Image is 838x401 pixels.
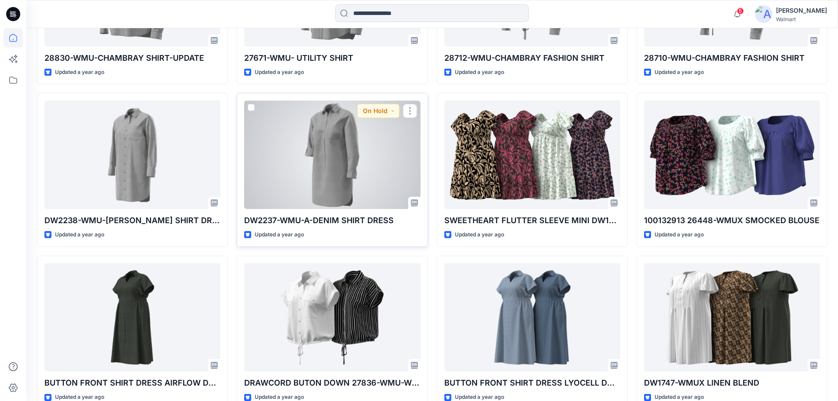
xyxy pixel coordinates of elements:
p: Updated a year ago [655,68,704,77]
a: BUTTON FRONT SHIRT DRESS AIRFLOW DW2128-WMUX-W4014 [44,263,220,372]
p: Updated a year ago [55,230,104,239]
img: avatar [755,5,772,23]
a: DRAWCORD BUTON DOWN 27836-WMU-W3709 [244,263,420,372]
p: BUTTON FRONT SHIRT DRESS AIRFLOW DW2128-WMUX-W4014 [44,377,220,389]
p: Updated a year ago [55,68,104,77]
p: Updated a year ago [255,230,304,239]
p: DRAWCORD BUTON DOWN 27836-WMU-W3709 [244,377,420,389]
p: SWEETHEART FLUTTER SLEEVE MINI DW1714-WMUX [444,214,620,227]
a: DW2237-WMU-A-DENIM SHIRT DRESS [244,100,420,209]
p: DW1747-WMUX LINEN BLEND [644,377,820,389]
p: Updated a year ago [455,68,504,77]
p: Updated a year ago [255,68,304,77]
div: [PERSON_NAME] [776,5,827,16]
a: 100132913 26448-WMUX SMOCKED BLOUSE [644,100,820,209]
a: DW2238-WMU-POLIN SHIRT DRESS [44,100,220,209]
p: BUTTON FRONT SHIRT DRESS LYOCELL DW2128-MUX [444,377,620,389]
a: DW1747-WMUX LINEN BLEND [644,263,820,372]
span: 5 [737,7,744,15]
p: DW2237-WMU-A-DENIM SHIRT DRESS [244,214,420,227]
a: SWEETHEART FLUTTER SLEEVE MINI DW1714-WMUX [444,100,620,209]
p: 100132913 26448-WMUX SMOCKED BLOUSE [644,214,820,227]
p: DW2238-WMU-[PERSON_NAME] SHIRT DRESS [44,214,220,227]
p: 28710-WMU-CHAMBRAY FASHION SHIRT [644,52,820,64]
a: BUTTON FRONT SHIRT DRESS LYOCELL DW2128-MUX [444,263,620,372]
p: 27671-WMU- UTILITY SHIRT [244,52,420,64]
p: 28830-WMU-CHAMBRAY SHIRT-UPDATE [44,52,220,64]
div: Walmart [776,16,827,22]
p: 28712-WMU-CHAMBRAY FASHION SHIRT [444,52,620,64]
p: Updated a year ago [655,230,704,239]
p: Updated a year ago [455,230,504,239]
